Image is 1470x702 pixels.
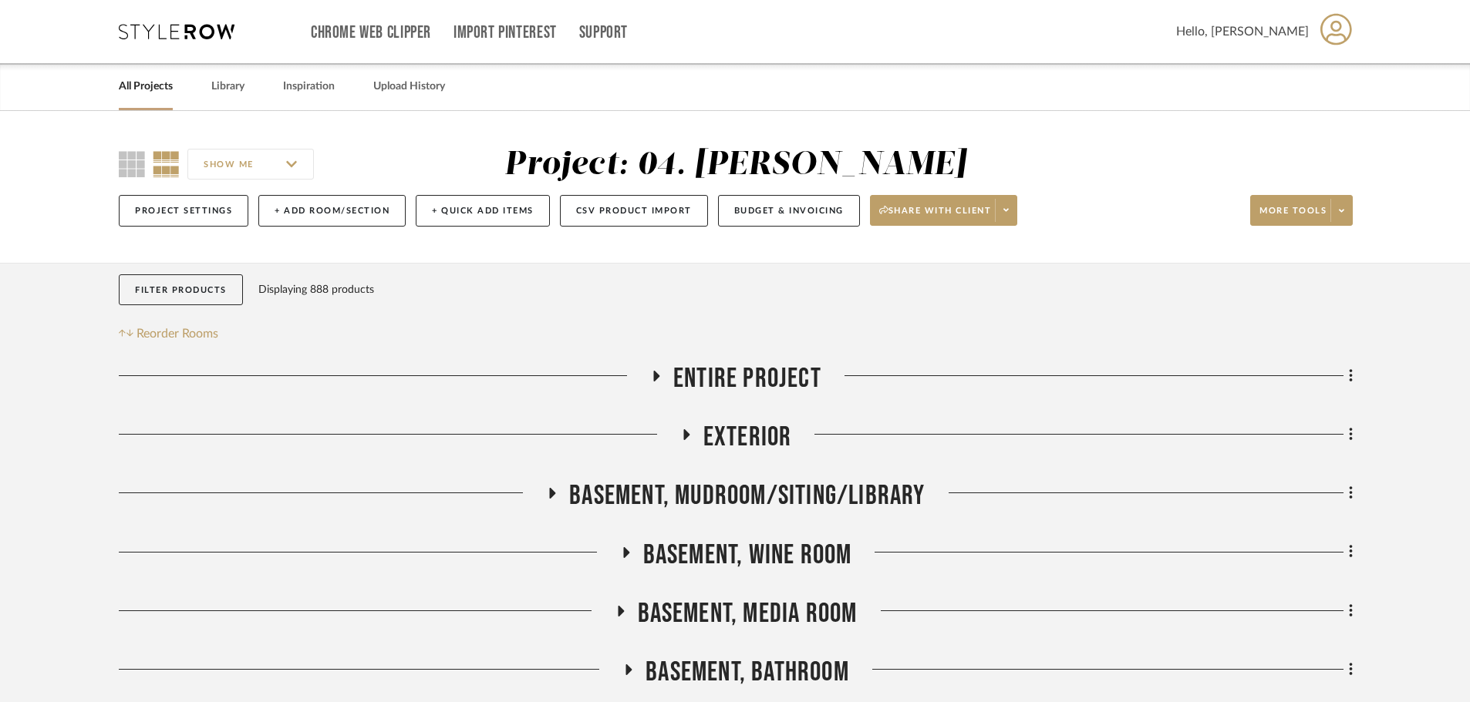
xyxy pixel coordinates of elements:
a: All Projects [119,76,173,97]
span: Basement, Wine Room [643,539,852,572]
button: CSV Product Import [560,195,708,227]
a: Library [211,76,244,97]
a: Support [579,26,628,39]
button: Project Settings [119,195,248,227]
div: Project: 04. [PERSON_NAME] [504,149,966,181]
button: Reorder Rooms [119,324,218,343]
button: Share with client [870,195,1018,226]
button: + Quick Add Items [416,195,550,227]
button: Filter Products [119,274,243,306]
a: Inspiration [283,76,335,97]
span: Reorder Rooms [137,324,218,343]
span: More tools [1259,205,1327,228]
span: Exterior [703,421,792,454]
a: Import Pinterest [453,26,557,39]
span: Basement, Mudroom/Siting/Library [569,479,925,512]
span: Entire Project [673,362,821,395]
span: Share with client [879,205,992,228]
span: Basement, Bathroom [646,656,849,689]
a: Chrome Web Clipper [311,26,431,39]
button: More tools [1250,195,1353,226]
span: Hello, [PERSON_NAME] [1176,22,1309,41]
div: Displaying 888 products [258,274,374,305]
span: Basement, Media Room [638,597,858,630]
button: + Add Room/Section [258,195,406,227]
button: Budget & Invoicing [718,195,860,227]
a: Upload History [373,76,445,97]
